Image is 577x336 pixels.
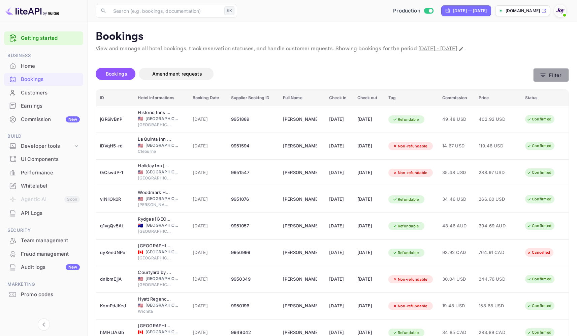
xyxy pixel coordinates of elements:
[283,114,317,125] div: Alexander Stone
[100,301,130,311] div: KomPdJKed
[4,60,83,73] div: Home
[522,302,556,310] div: Confirmed
[4,207,83,220] div: API Logs
[357,274,380,285] div: [DATE]
[146,302,179,308] span: [GEOGRAPHIC_DATA]
[4,52,83,59] span: Business
[138,255,171,261] span: [GEOGRAPHIC_DATA]
[506,8,540,14] p: [DOMAIN_NAME]
[329,167,349,178] div: [DATE]
[388,195,423,204] div: Refundable
[4,288,83,301] div: Promo codes
[138,109,171,116] div: Historic Inns of Annapolis
[193,302,223,310] span: [DATE]
[442,116,471,123] span: 49.48 USD
[357,221,380,231] div: [DATE]
[100,221,130,231] div: q1vgQv5At
[442,196,471,203] span: 34.46 USD
[21,250,80,258] div: Fraud management
[388,249,423,257] div: Refundable
[21,89,80,97] div: Customers
[146,276,179,282] span: [GEOGRAPHIC_DATA]
[357,114,380,125] div: [DATE]
[283,274,317,285] div: Landon Church
[522,168,556,177] div: Confirmed
[193,276,223,283] span: [DATE]
[100,194,130,205] div: vINllOk0R
[522,142,556,150] div: Confirmed
[479,169,512,176] span: 288.97 USD
[193,249,223,256] span: [DATE]
[138,323,171,329] div: Sandman Hotel Victoria
[138,223,143,228] span: Australia
[227,90,279,106] th: Supplier Booking ID
[4,207,83,219] a: API Logs
[4,261,83,273] a: Audit logsNew
[21,169,80,177] div: Performance
[4,86,83,99] a: Customers
[479,116,512,123] span: 402.92 USD
[138,122,171,128] span: [GEOGRAPHIC_DATA]
[21,76,80,83] div: Bookings
[138,282,171,288] span: [GEOGRAPHIC_DATA]
[4,73,83,86] div: Bookings
[442,276,471,283] span: 30.04 USD
[146,169,179,175] span: [GEOGRAPHIC_DATA]
[353,90,384,106] th: Check out
[329,274,349,285] div: [DATE]
[138,269,171,276] div: Courtyard by Marriott Houston Northwest
[189,90,227,106] th: Booking Date
[4,100,83,112] a: Earnings
[138,163,171,169] div: Holiday Inn Lancaster, an IHG Hotel
[522,195,556,203] div: Confirmed
[479,249,512,256] span: 764.91 CAD
[193,169,223,176] span: [DATE]
[384,90,438,106] th: Tag
[138,197,143,201] span: United States of America
[21,142,73,150] div: Developer tools
[4,166,83,179] a: Performance
[4,179,83,192] a: Whitelabel
[138,202,171,208] span: [PERSON_NAME]
[357,167,380,178] div: [DATE]
[231,167,275,178] div: 9951547
[4,288,83,301] a: Promo codes
[4,153,83,166] div: UI Components
[4,234,83,247] a: Team management
[66,116,80,122] div: New
[4,100,83,113] div: Earnings
[479,276,512,283] span: 244.76 USD
[479,142,512,150] span: 119.48 USD
[100,167,130,178] div: 0iCswdP-1
[138,148,171,155] span: Cleburne
[231,301,275,311] div: 9950196
[442,142,471,150] span: 14.67 USD
[522,222,556,230] div: Confirmed
[479,222,512,230] span: 394.69 AUD
[283,301,317,311] div: Paul Hooyer
[4,140,83,152] div: Developer tools
[522,275,556,283] div: Confirmed
[138,243,171,249] div: Pinnacle Hotel at the Pier
[357,194,380,205] div: [DATE]
[4,234,83,247] div: Team management
[138,170,143,174] span: United States of America
[418,45,457,52] span: [DATE] - [DATE]
[152,71,202,77] span: Amendment requests
[231,247,275,258] div: 9950999
[283,221,317,231] div: Wilhelm Bulathsinhala
[193,116,223,123] span: [DATE]
[357,141,380,151] div: [DATE]
[138,308,171,314] span: Wichita
[522,248,554,257] div: Cancelled
[21,209,80,217] div: API Logs
[5,5,59,16] img: LiteAPI logo
[442,169,471,176] span: 35.48 USD
[329,221,349,231] div: [DATE]
[21,156,80,163] div: UI Components
[138,296,171,303] div: Hyatt Regency Wichita
[96,68,533,80] div: account-settings tabs
[21,263,80,271] div: Audit logs
[329,301,349,311] div: [DATE]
